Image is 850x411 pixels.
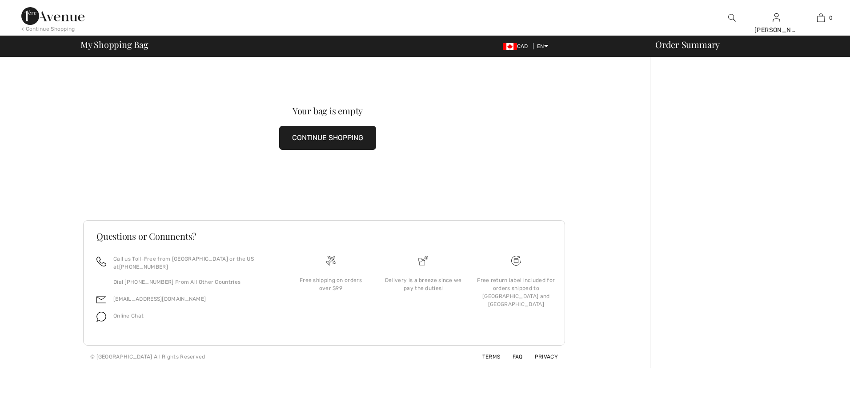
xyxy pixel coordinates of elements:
div: Order Summary [645,40,845,49]
div: < Continue Shopping [21,25,75,33]
span: CAD [503,43,532,49]
h3: Questions or Comments? [96,232,552,241]
img: Free shipping on orders over $99 [326,256,336,266]
p: Call us Toll-Free from [GEOGRAPHIC_DATA] or the US at [113,255,274,271]
div: Free return label included for orders shipped to [GEOGRAPHIC_DATA] and [GEOGRAPHIC_DATA] [477,276,555,308]
span: EN [537,43,548,49]
div: © [GEOGRAPHIC_DATA] All Rights Reserved [90,353,205,361]
a: FAQ [502,354,523,360]
img: My Info [773,12,780,23]
img: call [96,257,106,266]
a: [PHONE_NUMBER] [119,264,168,270]
img: Free shipping on orders over $99 [511,256,521,266]
div: [PERSON_NAME] [754,25,798,35]
div: Free shipping on orders over $99 [292,276,370,292]
div: Delivery is a breeze since we pay the duties! [384,276,462,292]
a: Privacy [524,354,558,360]
button: CONTINUE SHOPPING [279,126,376,150]
div: Your bag is empty [108,106,548,115]
img: search the website [728,12,736,23]
a: Terms [472,354,501,360]
img: email [96,295,106,305]
img: 1ère Avenue [21,7,84,25]
img: Canadian Dollar [503,43,517,50]
span: Online Chat [113,313,144,319]
p: Dial [PHONE_NUMBER] From All Other Countries [113,278,274,286]
img: My Bag [817,12,825,23]
a: Sign In [773,13,780,22]
img: Delivery is a breeze since we pay the duties! [418,256,428,266]
span: My Shopping Bag [80,40,148,49]
img: chat [96,312,106,322]
a: [EMAIL_ADDRESS][DOMAIN_NAME] [113,296,206,302]
a: 0 [799,12,842,23]
span: 0 [829,14,833,22]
